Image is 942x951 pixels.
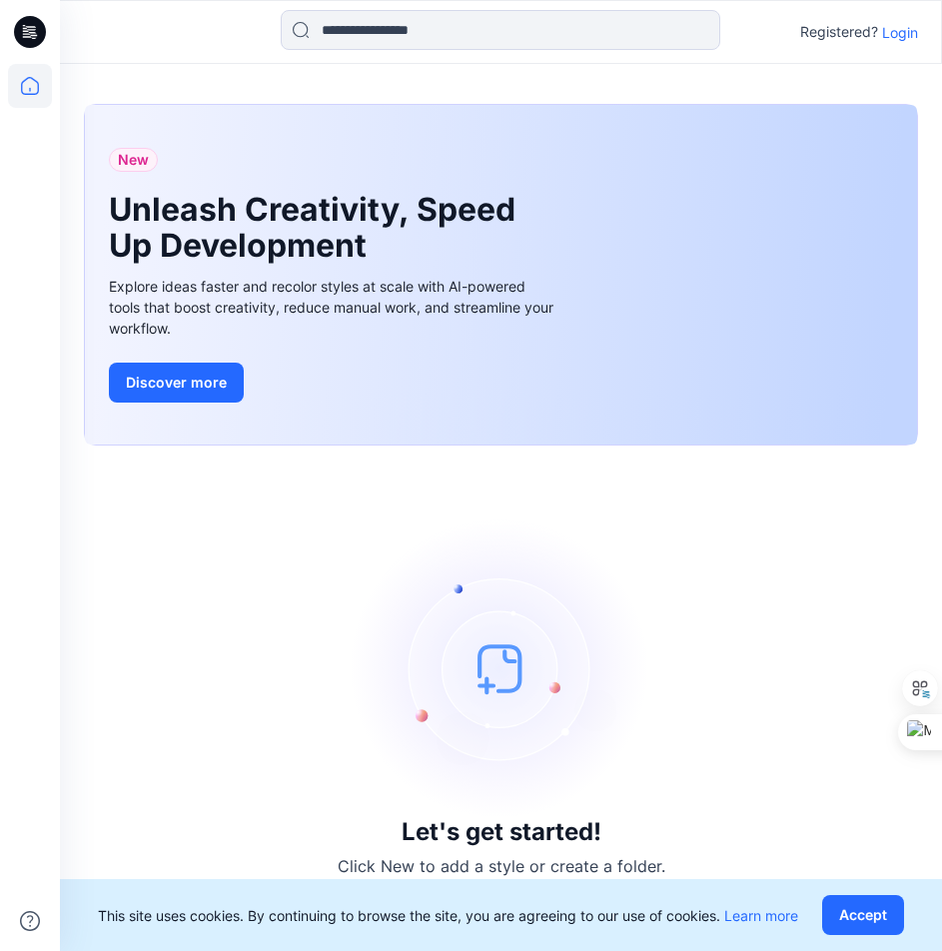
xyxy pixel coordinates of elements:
img: empty-state-image.svg [352,518,651,818]
button: Accept [822,895,904,935]
div: Explore ideas faster and recolor styles at scale with AI-powered tools that boost creativity, red... [109,276,558,339]
p: Click New to add a style or create a folder. [338,854,665,878]
span: New [118,148,149,172]
button: Discover more [109,363,244,403]
p: Registered? [800,20,878,44]
p: This site uses cookies. By continuing to browse the site, you are agreeing to our use of cookies. [98,905,798,926]
a: Discover more [109,363,558,403]
h1: Unleash Creativity, Speed Up Development [109,192,528,264]
a: Learn more [724,907,798,924]
h3: Let's get started! [402,818,601,846]
p: Login [882,22,918,43]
